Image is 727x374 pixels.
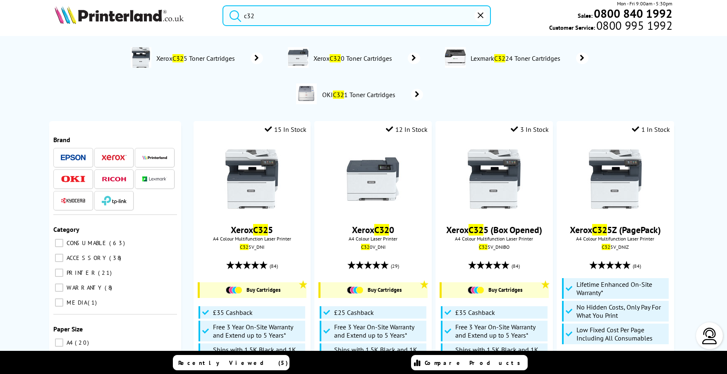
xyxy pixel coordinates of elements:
span: Ships with 1.5K Black and 1K CMY Toner Cartridges* [455,345,545,362]
span: Xerox 5 Toner Cartridges [155,54,239,62]
img: Lexmark [142,176,167,181]
span: 1 [88,299,99,306]
mark: C32 [494,54,505,62]
span: 63 [109,239,127,247]
span: Paper Size [53,325,83,333]
mark: C32 [592,224,607,236]
input: A4 20 [55,338,63,347]
span: Customer Service: [549,21,672,31]
span: Lifetime Enhanced On-Site Warranty* [576,280,667,297]
span: WARRANTY [65,284,104,291]
span: 38 [109,254,123,262]
span: 20 [75,339,91,346]
span: 21 [98,269,114,276]
img: c325v_dni-deptimage.jpg [131,47,151,68]
mark: C32 [172,54,184,62]
span: Low Fixed Cost Per Page Including All Consumables [576,326,667,342]
span: £25 Cashback [334,308,374,317]
b: 0800 840 1992 [594,6,672,21]
a: OKIC321 Toner Cartridges [321,83,423,106]
mark: C32 [330,54,341,62]
span: Free 3 Year On-Site Warranty and Extend up to 5 Years* [334,323,424,339]
span: Xerox 0 Toner Cartridges [313,54,396,62]
span: Buy Cartridges [246,286,280,293]
a: XeroxC320 [352,224,394,236]
a: Compare Products [411,355,528,370]
img: OKI-C321-conspage.jpg [296,83,317,104]
a: XeroxC320 Toner Cartridges [313,47,420,69]
div: 5V_DNIZ [563,244,667,250]
a: Buy Cartridges [325,286,423,294]
a: Recently Viewed (5) [173,355,289,370]
img: Epson [61,155,86,161]
img: TP-Link [102,196,127,205]
div: 12 In Stock [386,125,428,133]
mark: C32 [479,244,488,250]
span: PRINTER [65,269,97,276]
img: Ricoh [102,177,127,181]
a: XeroxC325 (Box Opened) [446,224,542,236]
span: (84) [512,258,520,274]
span: Recently Viewed (5) [178,359,288,367]
a: Buy Cartridges [204,286,302,294]
span: Buy Cartridges [368,286,402,293]
input: CONSUMABLE 63 [55,239,63,247]
img: Printerland Logo [55,6,184,24]
span: MEDIA [65,299,87,306]
img: xerox-c325-front-small.jpg [584,148,646,210]
img: c320v_dni-deptimage.jpg [288,47,308,68]
img: Cartridges [347,286,363,294]
mark: C32 [253,224,268,236]
mark: C32 [333,91,344,99]
img: user-headset-light.svg [701,328,718,344]
img: xerox-c325-front-small.jpg [463,148,525,210]
span: A4 Colour Laser Printer [318,236,427,242]
span: No Hidden Costs, Only Pay For What You Print [576,303,667,319]
a: 0800 840 1992 [593,10,672,17]
mark: C32 [602,244,610,250]
span: Lexmark 24 Toner Cartridges [470,54,564,62]
input: Search [222,5,491,26]
img: Xerox [102,155,127,160]
span: OKI 1 Toner Cartridges [321,91,399,99]
div: 1 In Stock [632,125,670,133]
div: 5V_DNI [200,244,304,250]
mark: C32 [469,224,483,236]
img: OKI [61,176,86,183]
mark: C32 [374,224,389,236]
span: A4 [65,339,74,346]
a: XeroxC325Z (PagePack) [570,224,661,236]
span: Ships with 1.5K Black and 1K CMY Toner Cartridges* [334,345,424,362]
span: Compare Products [425,359,525,367]
span: 0800 995 1992 [595,21,672,29]
a: Printerland Logo [55,6,212,26]
input: PRINTER 21 [55,269,63,277]
span: £35 Cashback [213,308,253,317]
mark: C32 [361,244,370,250]
img: xerox-c325-front-small.jpg [221,148,283,210]
div: 0V_DNI [320,244,425,250]
div: 5V_DNIBO [442,244,546,250]
div: 15 In Stock [265,125,306,133]
span: Category [53,225,79,233]
img: Kyocera [61,198,86,204]
span: Free 3 Year On-Site Warranty and Extend up to 5 Years* [213,323,303,339]
img: 40N9103-conspage.jpg [445,47,466,68]
a: XeroxC325 Toner Cartridges [155,47,263,69]
span: A4 Colour Multifunction Laser Printer [198,236,306,242]
span: A4 Colour Multifunction Laser Printer [561,236,670,242]
a: Buy Cartridges [446,286,544,294]
input: ACCESSORY 38 [55,254,63,262]
div: 3 In Stock [511,125,549,133]
span: ACCESSORY [65,254,108,262]
span: 8 [105,284,114,291]
span: (84) [633,258,641,274]
span: A4 Colour Multifunction Laser Printer [440,236,548,242]
span: Brand [53,136,70,144]
span: Ships with 1.5K Black and 1K CMY Toner Cartridges* [213,345,303,362]
input: MEDIA 1 [55,298,63,307]
span: (29) [391,258,399,274]
a: LexmarkC3224 Toner Cartridges [470,47,588,69]
img: Cartridges [468,286,484,294]
mark: C32 [240,244,249,250]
